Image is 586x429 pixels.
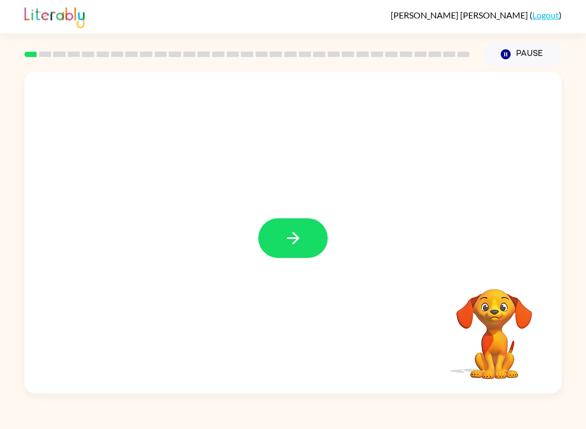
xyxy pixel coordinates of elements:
[532,10,559,20] a: Logout
[440,272,549,381] video: Your browser must support playing .mp4 files to use Literably. Please try using another browser.
[24,4,85,28] img: Literably
[391,10,530,20] span: [PERSON_NAME] [PERSON_NAME]
[483,42,562,67] button: Pause
[391,10,562,20] div: ( )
